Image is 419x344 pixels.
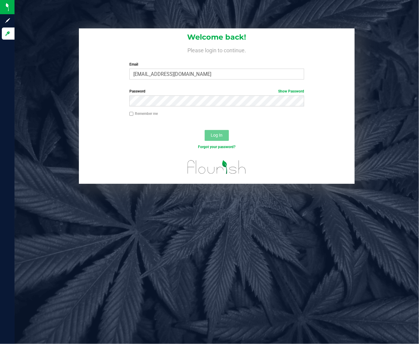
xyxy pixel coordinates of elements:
label: Remember me [129,111,158,116]
label: Email [129,62,304,67]
inline-svg: Log in [5,31,11,37]
a: Show Password [278,89,304,93]
img: flourish_logo.svg [182,156,251,178]
span: Log In [211,133,223,138]
inline-svg: Sign up [5,18,11,24]
h1: Welcome back! [79,33,355,41]
button: Log In [205,130,229,141]
input: Remember me [129,112,134,116]
h4: Please login to continue. [79,46,355,53]
a: Forgot your password? [198,145,235,149]
span: Password [129,89,145,93]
